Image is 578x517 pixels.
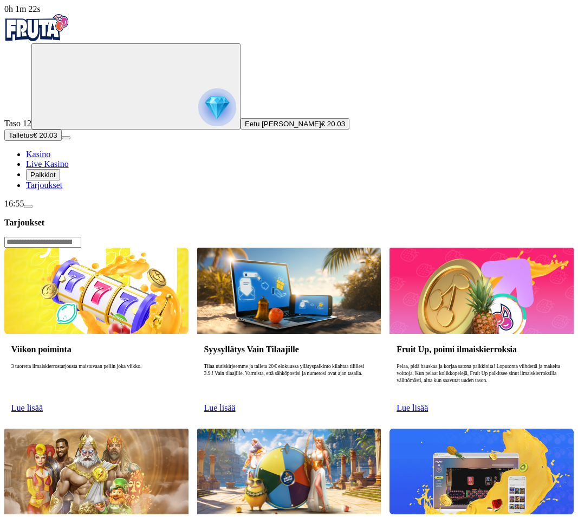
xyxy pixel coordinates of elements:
[198,88,236,126] img: reward progress
[26,180,62,190] a: Tarjoukset
[204,363,374,398] p: Tilaa uutiskirjeemme ja talleta 20 € elokuussa yllätyspalkinto kilahtaa tilillesi 3.9.! Vain tila...
[389,248,574,333] img: Fruit Up, poimi ilmaiskierroksia
[204,344,374,354] h3: Syysyllätys Vain Tilaajille
[26,159,69,169] a: Live Kasino
[4,248,189,333] img: Viikon poiminta
[4,119,31,128] span: Taso 12
[4,14,574,190] nav: Primary
[30,171,56,179] span: Palkkiot
[204,403,235,412] a: Lue lisää
[4,130,62,141] button: Talletusplus icon€ 20.03
[245,120,321,128] span: Eetu [PERSON_NAME]
[31,43,241,130] button: reward progress
[26,150,50,159] a: Kasino
[33,131,57,139] span: € 20.03
[397,344,567,354] h3: Fruit Up, poimi ilmaiskierroksia
[4,217,574,228] h3: Tarjoukset
[11,403,43,412] a: Lue lisää
[4,34,69,43] a: Fruta
[4,14,69,41] img: Fruta
[9,131,33,139] span: Talletus
[4,4,41,14] span: user session time
[11,344,181,354] h3: Viikon poiminta
[4,199,24,208] span: 16:55
[4,429,189,514] img: LOOT Legends
[197,248,381,333] img: Syysyllätys Vain Tilaajille
[321,120,345,128] span: € 20.03
[62,136,70,139] button: menu
[397,363,567,398] p: Pelaa, pidä hauskaa ja korjaa satona palkkioita! Loputonta viihdettä ja makeita voittoja. Kun pel...
[4,150,574,190] nav: Main menu
[4,237,81,248] input: Search
[11,363,181,398] p: 3 tuoretta ilmaiskierrostarjousta maistuvaan peliin joka viikko.
[389,429,574,514] img: Ei tavallinen Kasino
[26,169,60,180] button: Palkkiot
[241,118,349,130] button: Eetu [PERSON_NAME]€ 20.03
[397,403,428,412] a: Lue lisää
[24,205,33,208] button: menu
[197,429,381,514] img: 2 000 000 € Palkintopotti/kk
